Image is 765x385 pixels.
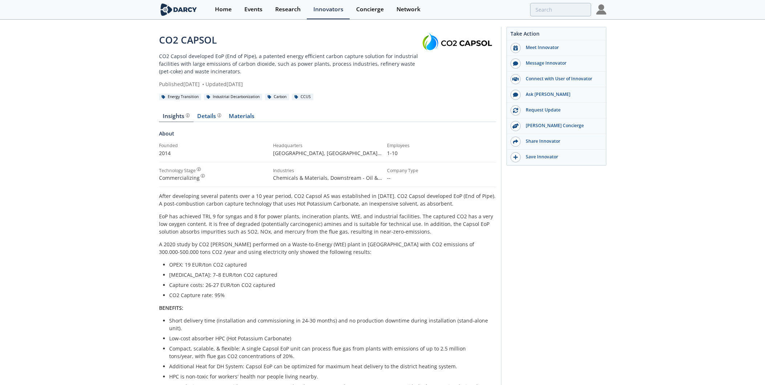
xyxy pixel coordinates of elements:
[273,167,382,174] div: Industries
[204,94,263,100] div: Industrial Decarbonization
[292,94,314,100] div: CCUS
[356,7,384,12] div: Concierge
[387,142,496,149] div: Employees
[273,174,382,196] span: Chemicals & Materials, Downstream - Oil & Gas, Manufacturing, Metals & Mining, Power & Utilities
[159,149,268,157] p: 2014
[387,167,496,174] div: Company Type
[159,52,419,75] p: CO2 Capsol developed EoP (End of Pipe), a patented energy efficient carbon capture solution for i...
[244,7,263,12] div: Events
[169,261,491,268] li: OPEX: 19 EUR/ton CO2 captured
[159,80,419,88] div: Published [DATE] Updated [DATE]
[186,113,190,117] img: information.svg
[169,291,491,299] li: CO2 Capture rate: 95%
[521,154,602,160] div: Save Innovator
[521,60,602,66] div: Message Innovator
[507,150,606,165] button: Save Innovator
[159,130,496,142] div: About
[387,174,496,182] p: --
[169,317,491,332] li: Short delivery time (installation and commissioning in 24-30 months) and no production downtime d...
[521,138,602,145] div: Share Innovator
[197,113,221,119] div: Details
[225,113,259,122] a: Materials
[521,107,602,113] div: Request Update
[159,167,196,174] div: Technology Stage
[507,30,606,40] div: Take Action
[159,113,194,122] a: Insights
[194,113,225,122] a: Details
[169,271,491,279] li: [MEDICAL_DATA]: 7–8 EUR/ton CO2 captured
[169,345,491,360] li: Compact, scalable, & flexible: A single Capsol EoP unit can process flue gas from plants with emi...
[521,44,602,51] div: Meet Innovator
[530,3,591,16] input: Advanced Search
[596,4,606,15] img: Profile
[273,142,382,149] div: Headquarters
[159,212,496,235] p: EoP has achieved TRL 9 for syngas and 8 for power plants, incineration plants, WtE, and industria...
[217,113,221,117] img: information.svg
[521,91,602,98] div: Ask [PERSON_NAME]
[159,240,496,256] p: A 2020 study by CO2 [PERSON_NAME] performed on a Waste-to-Energy (WtE) plant in [GEOGRAPHIC_DATA]...
[521,122,602,129] div: [PERSON_NAME] Concierge
[159,304,183,311] strong: BENEFITS:
[159,174,268,182] div: Commercializing
[215,7,232,12] div: Home
[159,142,268,149] div: Founded
[169,281,491,289] li: Capture costs: 26-27 EUR/ton CO2 captured
[159,3,199,16] img: logo-wide.svg
[169,373,491,380] li: HPC is non-toxic for workers' health nor people living nearby.
[163,113,190,119] div: Insights
[275,7,301,12] div: Research
[169,335,491,342] li: Low-cost absorber HPC (Hot Potassium Carbonate)
[201,174,205,178] img: information.svg
[396,7,420,12] div: Network
[387,149,496,157] p: 1-10
[265,94,289,100] div: Carbon
[313,7,343,12] div: Innovators
[159,94,202,100] div: Energy Transition
[159,192,496,207] p: After developing several patents over a 10 year period, CO2 Capsol AS was established in [DATE]. ...
[201,81,206,88] span: •
[197,167,201,171] img: information.svg
[169,362,491,370] li: Additional Heat for DH System: Capsol EoP can be optimized for maximum heat delivery to the distr...
[273,149,382,157] p: [GEOGRAPHIC_DATA], [GEOGRAPHIC_DATA] , [GEOGRAPHIC_DATA]
[521,76,602,82] div: Connect with User of Innovator
[159,33,419,47] div: CO2 CAPSOL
